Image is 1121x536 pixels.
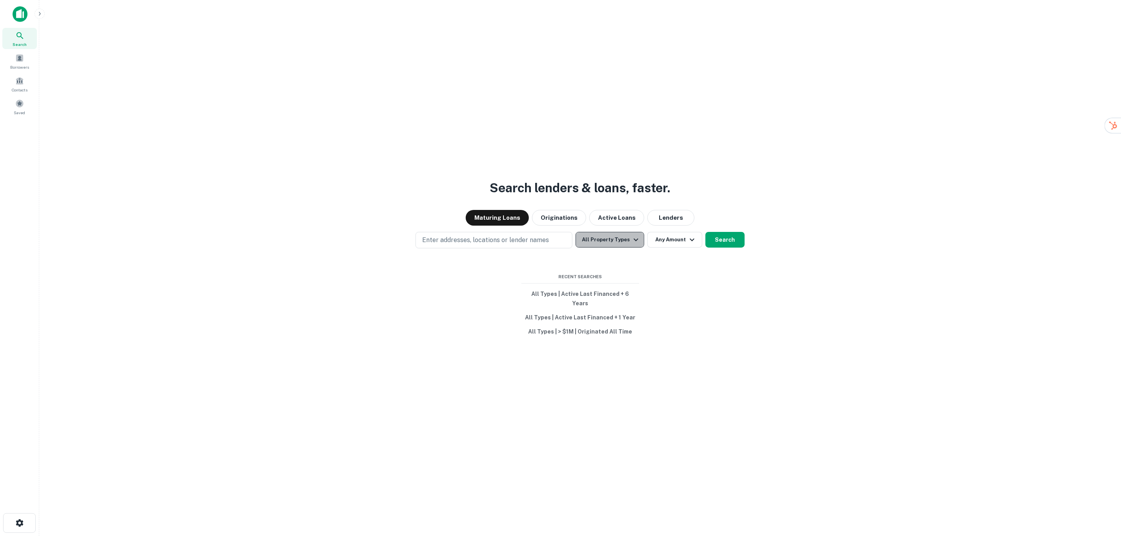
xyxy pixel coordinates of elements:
[466,210,529,226] button: Maturing Loans
[521,310,639,325] button: All Types | Active Last Financed + 1 Year
[422,235,549,245] p: Enter addresses, locations or lender names
[1082,473,1121,511] iframe: Chat Widget
[521,287,639,310] button: All Types | Active Last Financed + 6 Years
[2,96,37,117] a: Saved
[13,6,27,22] img: capitalize-icon.png
[521,325,639,339] button: All Types | > $1M | Originated All Time
[14,109,26,116] span: Saved
[13,41,27,47] span: Search
[647,210,694,226] button: Lenders
[2,51,37,72] a: Borrowers
[2,28,37,49] a: Search
[490,179,671,197] h3: Search lenders & loans, faster.
[12,87,27,93] span: Contacts
[416,232,572,248] button: Enter addresses, locations or lender names
[589,210,644,226] button: Active Loans
[521,273,639,280] span: Recent Searches
[10,64,29,70] span: Borrowers
[2,73,37,95] a: Contacts
[576,232,644,248] button: All Property Types
[705,232,745,248] button: Search
[532,210,586,226] button: Originations
[647,232,702,248] button: Any Amount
